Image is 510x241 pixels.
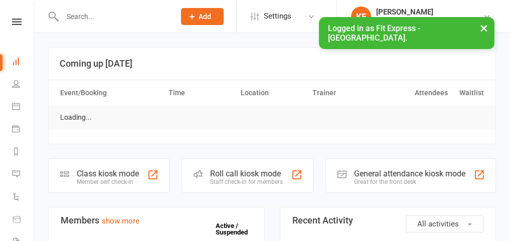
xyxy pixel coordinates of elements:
th: Trainer [308,80,380,106]
h3: Members [61,215,252,225]
span: Logged in as Fit Express - [GEOGRAPHIC_DATA]. [328,24,420,43]
td: Loading... [56,106,96,129]
span: All activities [417,219,459,228]
input: Search... [59,10,168,24]
div: Roll call kiosk mode [210,169,283,178]
a: Dashboard [12,51,35,74]
th: Attendees [380,80,452,106]
h3: Recent Activity [292,215,484,225]
span: Add [199,13,211,21]
button: × [475,17,493,39]
h3: Coming up [DATE] [60,59,484,69]
a: show more [102,216,139,225]
th: Location [236,80,308,106]
th: Time [164,80,236,106]
div: [PERSON_NAME] [376,8,483,17]
a: Payments [12,119,35,141]
button: All activities [406,215,483,232]
div: Member self check-in [77,178,139,185]
a: Product Sales [12,209,35,231]
a: People [12,74,35,96]
a: Reports [12,141,35,164]
span: Settings [264,5,291,28]
button: Add [181,8,224,25]
div: General attendance kiosk mode [354,169,465,178]
div: Class kiosk mode [77,169,139,178]
div: Fit Express - [GEOGRAPHIC_DATA] [376,17,483,26]
th: Waitlist [452,80,488,106]
a: Calendar [12,96,35,119]
div: Staff check-in for members [210,178,283,185]
div: KF [351,7,371,27]
div: Great for the front desk [354,178,465,185]
th: Event/Booking [56,80,164,106]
